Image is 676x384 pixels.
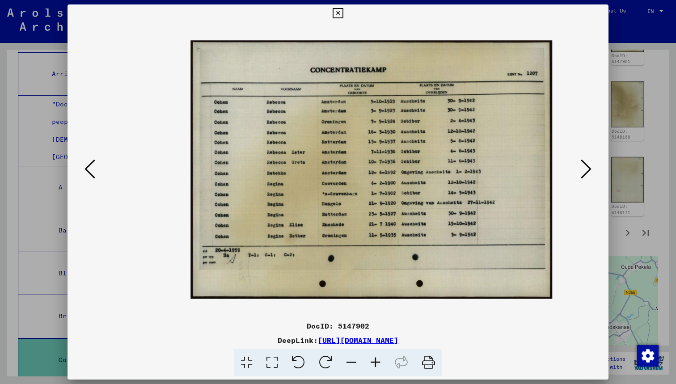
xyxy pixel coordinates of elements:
[191,40,553,299] img: 001.jpg
[318,336,398,345] a: [URL][DOMAIN_NAME]
[68,335,608,346] div: DeepLink:
[637,345,658,366] div: Change consent
[68,321,608,331] div: DocID: 5147902
[637,345,659,367] img: Change consent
